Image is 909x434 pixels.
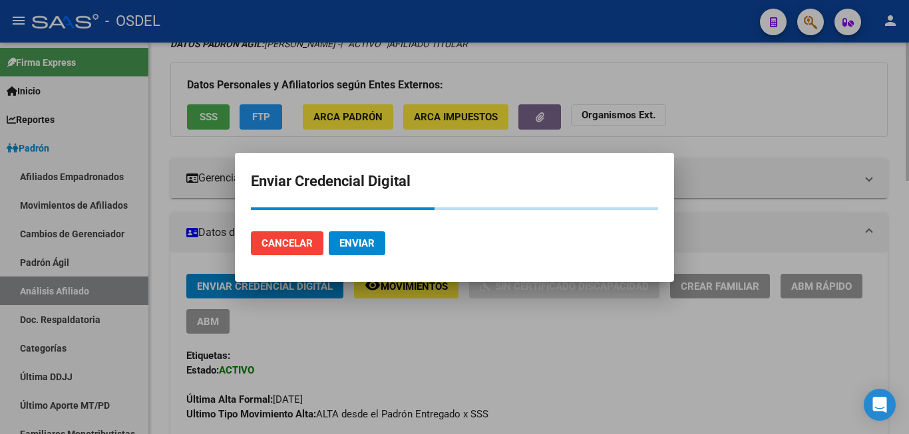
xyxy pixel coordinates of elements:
[262,237,313,249] span: Cancelar
[251,231,323,255] button: Cancelar
[251,169,658,194] h2: Enviar Credencial Digital
[864,389,896,421] div: Open Intercom Messenger
[329,231,385,255] button: Enviar
[339,237,375,249] span: Enviar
